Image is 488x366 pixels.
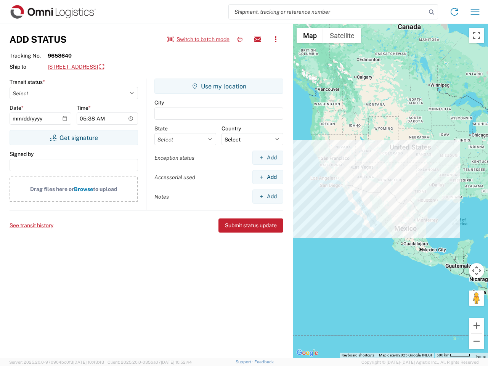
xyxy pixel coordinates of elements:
[154,193,169,200] label: Notes
[93,186,117,192] span: to upload
[437,353,449,357] span: 500 km
[254,360,274,364] a: Feedback
[73,360,104,364] span: [DATE] 10:43:43
[108,360,192,364] span: Client: 2025.20.0-035ba07
[342,353,374,358] button: Keyboard shortcuts
[9,360,104,364] span: Server: 2025.20.0-970904bc0f3
[154,154,194,161] label: Exception status
[295,348,320,358] a: Open this area in Google Maps (opens a new window)
[222,125,241,132] label: Country
[10,130,138,145] button: Get signature
[48,52,72,59] strong: 9658640
[161,360,192,364] span: [DATE] 10:52:44
[379,353,432,357] span: Map data ©2025 Google, INEGI
[252,170,283,184] button: Add
[252,151,283,165] button: Add
[297,28,323,43] button: Show street map
[361,359,479,366] span: Copyright © [DATE]-[DATE] Agistix Inc., All Rights Reserved
[10,63,48,70] span: Ship to
[469,291,484,306] button: Drag Pegman onto the map to open Street View
[154,174,195,181] label: Accessorial used
[469,318,484,333] button: Zoom in
[167,33,230,46] button: Switch to batch mode
[74,186,93,192] span: Browse
[48,61,104,74] a: [STREET_ADDRESS]
[10,52,48,59] span: Tracking No.
[295,348,320,358] img: Google
[236,360,255,364] a: Support
[469,28,484,43] button: Toggle fullscreen view
[10,79,45,85] label: Transit status
[154,99,164,106] label: City
[434,353,473,358] button: Map Scale: 500 km per 51 pixels
[218,218,283,233] button: Submit status update
[10,104,24,111] label: Date
[10,34,67,45] h3: Add Status
[10,219,53,232] button: See transit history
[154,79,283,94] button: Use my location
[469,263,484,278] button: Map camera controls
[469,334,484,349] button: Zoom out
[154,125,168,132] label: State
[77,104,91,111] label: Time
[252,189,283,204] button: Add
[229,5,426,19] input: Shipment, tracking or reference number
[10,151,34,157] label: Signed by
[323,28,361,43] button: Show satellite imagery
[30,186,74,192] span: Drag files here or
[475,354,486,358] a: Terms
